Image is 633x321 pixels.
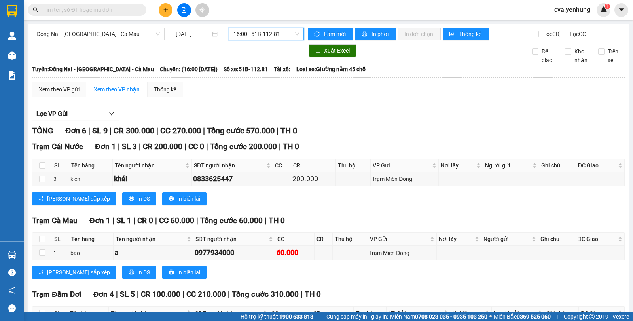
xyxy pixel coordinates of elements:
div: 3 [53,175,68,183]
th: CC [273,159,291,172]
button: downloadXuất Excel [309,44,356,57]
span: | [182,290,184,299]
span: TỔNG [32,126,53,135]
img: warehouse-icon [8,32,16,40]
button: printerIn phơi [355,28,396,40]
span: In biên lai [177,194,200,203]
th: CR [291,159,336,172]
span: Kho nhận [571,47,592,65]
th: Tên hàng [69,159,113,172]
span: | [139,142,141,151]
span: | [137,290,139,299]
span: printer [169,269,174,275]
span: Trạm Cà Mau [32,216,78,225]
div: khái [114,173,190,184]
span: Lọc CC [567,30,587,38]
button: printerIn DS [122,266,156,279]
span: | [88,126,90,135]
strong: 1900 633 818 [279,313,313,320]
span: Tên người nhận [115,161,184,170]
button: file-add [177,3,191,17]
span: Làm mới [324,30,347,38]
span: Thống kê [459,30,483,38]
td: 0833625447 [192,172,273,186]
span: Đã giao [538,47,559,65]
th: Tên hàng [69,233,114,246]
span: Trạm Đầm Dơi [32,290,81,299]
span: Tên người nhận [111,309,185,317]
div: 0833625447 [193,173,271,184]
span: VP Gửi [389,309,442,317]
th: Thu hộ [336,159,371,172]
span: cva.yenhung [548,5,597,15]
span: Miền Bắc [494,312,551,321]
span: caret-down [618,6,625,13]
span: [PERSON_NAME] sắp xếp [47,268,110,277]
span: CC 0 [188,142,204,151]
td: 0977934000 [193,246,275,260]
button: syncLàm mới [308,28,353,40]
span: Nơi lấy [452,309,483,317]
span: Trên xe [605,47,625,65]
div: Xem theo VP gửi [39,85,80,94]
span: | [156,126,158,135]
span: question-circle [8,269,16,276]
span: copyright [589,314,595,319]
span: Miền Nam [390,312,487,321]
span: bar-chart [449,31,456,38]
span: In biên lai [177,268,200,277]
span: CC 270.000 [160,126,201,135]
span: | [118,142,120,151]
span: TH 0 [283,142,299,151]
span: VP Gửi [370,235,428,243]
span: Xuất Excel [324,46,350,55]
span: | [206,142,208,151]
button: sort-ascending[PERSON_NAME] sắp xếp [32,266,116,279]
div: 200.000 [292,173,334,184]
button: Lọc VP Gửi [32,108,119,120]
th: CR [315,233,333,246]
span: Người gửi [485,161,531,170]
span: | [112,216,114,225]
div: bao [70,249,112,257]
div: Thống kê [154,85,176,94]
span: Lọc VP Gửi [36,109,68,119]
span: In phơi [371,30,390,38]
td: Trạm Miền Đông [368,246,437,260]
span: down [108,110,115,117]
th: Tên hàng [68,307,109,320]
span: Tổng cước 200.000 [210,142,277,151]
div: kien [70,175,111,183]
span: Chuyến: (16:00 [DATE]) [160,65,218,74]
span: ĐC Giao [577,235,616,243]
div: 1 [53,249,68,257]
th: SL [52,233,69,246]
span: sort-ascending [38,196,44,202]
span: | [184,142,186,151]
input: Tìm tên, số ĐT hoặc mã đơn [44,6,137,14]
span: Số xe: 51B-112.81 [224,65,268,74]
img: logo-vxr [7,5,17,17]
span: VP Gửi [373,161,430,170]
img: icon-new-feature [600,6,607,13]
th: SL [52,307,68,320]
span: Tổng cước 60.000 [200,216,263,225]
span: message [8,304,16,312]
div: 0977934000 [195,247,274,258]
span: TH 0 [305,290,321,299]
button: sort-ascending[PERSON_NAME] sắp xếp [32,192,116,205]
th: CR [311,307,353,320]
span: | [277,126,279,135]
span: 16:00 - 51B-112.81 [233,28,299,40]
th: CC [275,233,315,246]
th: Thu hộ [354,307,387,320]
span: search [33,7,38,13]
strong: 0369 525 060 [517,313,551,320]
button: printerIn DS [122,192,156,205]
span: Người gửi [494,309,536,317]
span: 1 [606,4,608,9]
img: solution-icon [8,71,16,80]
input: 14/08/2025 [176,30,211,38]
span: Cung cấp máy in - giấy in: [326,312,388,321]
span: Đơn 1 [95,142,116,151]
